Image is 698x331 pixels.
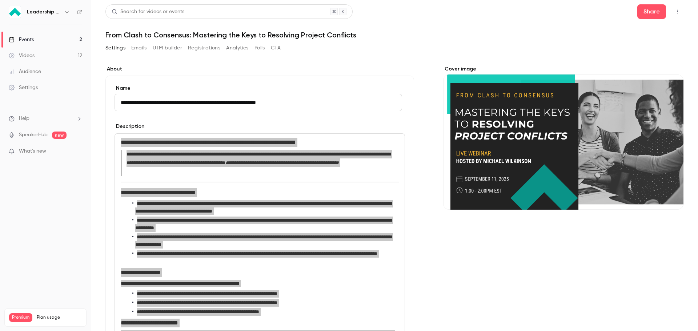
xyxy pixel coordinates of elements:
[37,315,82,320] span: Plan usage
[9,6,21,18] img: Leadership Strategies - 2025 Webinars
[443,65,683,73] label: Cover image
[254,42,265,54] button: Polls
[9,313,32,322] span: Premium
[637,4,666,19] button: Share
[9,68,41,75] div: Audience
[131,42,147,54] button: Emails
[271,42,281,54] button: CTA
[226,42,249,54] button: Analytics
[9,84,38,91] div: Settings
[112,8,184,16] div: Search for videos or events
[115,123,144,130] label: Description
[52,132,67,139] span: new
[105,42,125,54] button: Settings
[153,42,182,54] button: UTM builder
[9,36,34,43] div: Events
[105,31,683,39] h1: From Clash to Consensus: Mastering the Keys to Resolving Project Conflicts
[19,148,46,155] span: What's new
[188,42,220,54] button: Registrations
[73,148,82,155] iframe: Noticeable Trigger
[27,8,61,16] h6: Leadership Strategies - 2025 Webinars
[19,131,48,139] a: SpeakerHub
[115,85,405,92] label: Name
[443,65,683,210] section: Cover image
[105,65,414,73] label: About
[9,52,35,59] div: Videos
[19,115,29,122] span: Help
[9,115,82,122] li: help-dropdown-opener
